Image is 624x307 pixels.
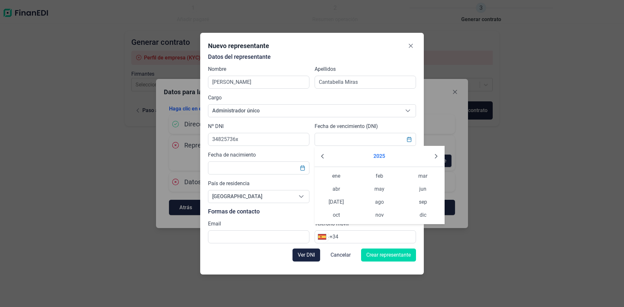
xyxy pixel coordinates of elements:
[315,146,445,224] div: Choose Date
[208,180,250,187] label: País de residencia
[315,170,358,183] span: ene
[315,209,358,222] span: oct
[208,151,256,159] label: Fecha de nacimiento
[358,183,401,196] span: may
[325,249,356,262] button: Cancelar
[315,65,336,73] label: Apellidos
[292,249,320,262] button: Ver DNI
[315,183,358,196] span: abr
[401,183,445,196] span: jun
[358,196,401,209] span: ago
[208,105,400,117] span: Administrador único
[431,151,441,161] button: Next Year
[208,208,416,215] p: Formas de contacto
[401,170,445,183] span: mar
[293,190,309,203] div: Seleccione una opción
[208,94,222,102] label: Cargo
[208,65,226,73] label: Nombre
[371,148,388,164] button: Choose Year
[401,196,445,209] span: sep
[403,134,415,145] button: Choose Date
[358,209,401,222] span: nov
[331,251,351,259] span: Cancelar
[208,190,293,203] span: [GEOGRAPHIC_DATA]
[208,41,269,50] div: Nuevo representante
[208,220,221,228] label: Email
[315,122,378,130] label: Fecha de vencimiento (DNI)
[296,162,309,174] button: Choose Date
[401,209,445,222] span: dic
[317,151,328,161] button: Previous Year
[366,251,411,259] span: Crear representante
[298,251,315,259] span: Ver DNI
[358,170,401,183] span: feb
[315,196,358,209] span: [DATE]
[400,105,416,117] div: Seleccione una opción
[406,41,416,51] button: Close
[208,122,224,130] label: Nº DNI
[361,249,416,262] button: Crear representante
[208,54,416,60] p: Datos del representante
